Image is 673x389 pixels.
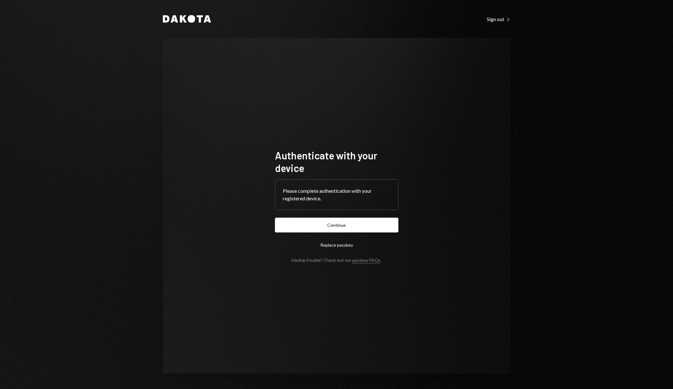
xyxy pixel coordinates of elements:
div: Please complete authentication with your registered device. [283,187,391,202]
a: passkey FAQs [352,257,380,263]
div: Having trouble? Check out our . [292,257,381,263]
h1: Authenticate with your device [275,149,398,174]
a: Sign out [487,15,510,22]
button: Replace passkey [275,237,398,252]
button: Continue [275,218,398,232]
div: Sign out [487,16,510,22]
